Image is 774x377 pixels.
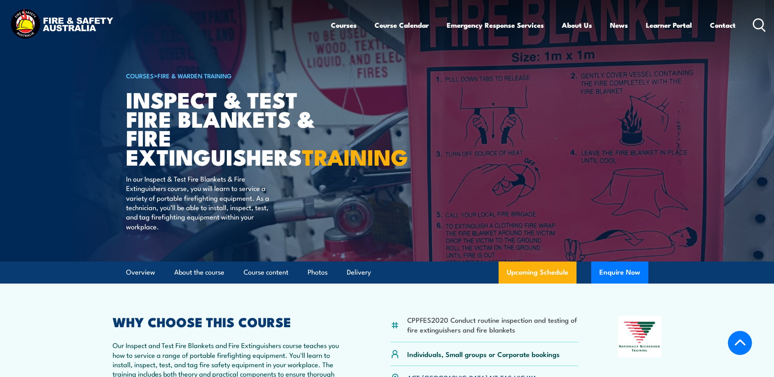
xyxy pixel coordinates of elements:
[447,14,544,36] a: Emergency Response Services
[302,139,408,173] strong: TRAINING
[126,71,154,80] a: COURSES
[126,262,155,283] a: Overview
[610,14,628,36] a: News
[562,14,592,36] a: About Us
[710,14,736,36] a: Contact
[174,262,224,283] a: About the course
[126,174,275,231] p: In our Inspect & Test Fire Blankets & Fire Extinguishers course, you will learn to service a vari...
[407,349,560,359] p: Individuals, Small groups or Corporate bookings
[375,14,429,36] a: Course Calendar
[308,262,328,283] a: Photos
[618,316,662,357] img: Nationally Recognised Training logo.
[157,71,232,80] a: Fire & Warden Training
[499,262,577,284] a: Upcoming Schedule
[646,14,692,36] a: Learner Portal
[331,14,357,36] a: Courses
[407,315,578,334] li: CPPFES2020 Conduct routine inspection and testing of fire extinguishers and fire blankets
[113,316,351,327] h2: WHY CHOOSE THIS COURSE
[591,262,648,284] button: Enquire Now
[126,90,328,166] h1: Inspect & Test Fire Blankets & Fire Extinguishers
[126,71,328,80] h6: >
[347,262,371,283] a: Delivery
[244,262,288,283] a: Course content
